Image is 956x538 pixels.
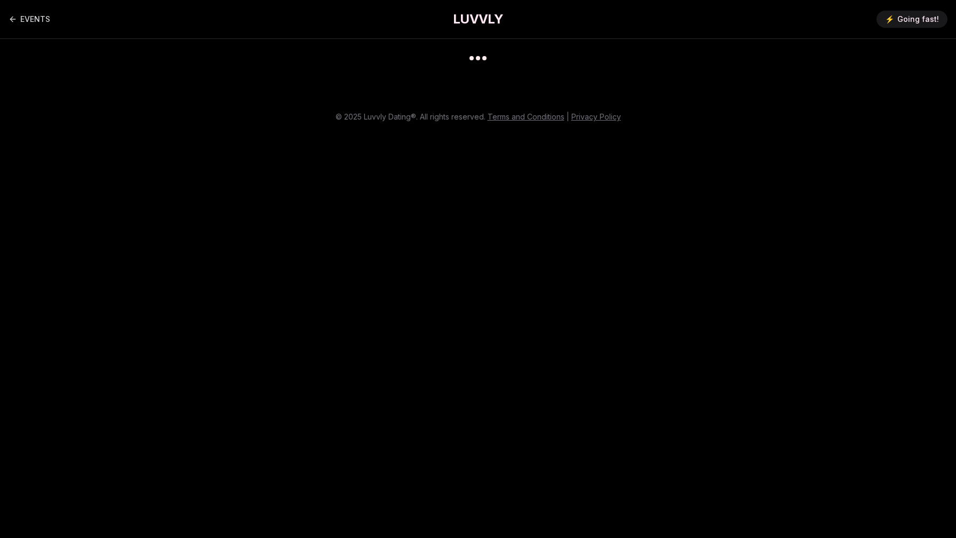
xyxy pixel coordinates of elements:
a: LUVVLY [453,11,503,28]
span: Going fast! [897,14,939,25]
a: Back to events [9,9,50,30]
span: | [567,112,569,121]
span: ⚡️ [885,14,894,25]
a: Terms and Conditions [488,112,564,121]
a: Privacy Policy [571,112,621,121]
